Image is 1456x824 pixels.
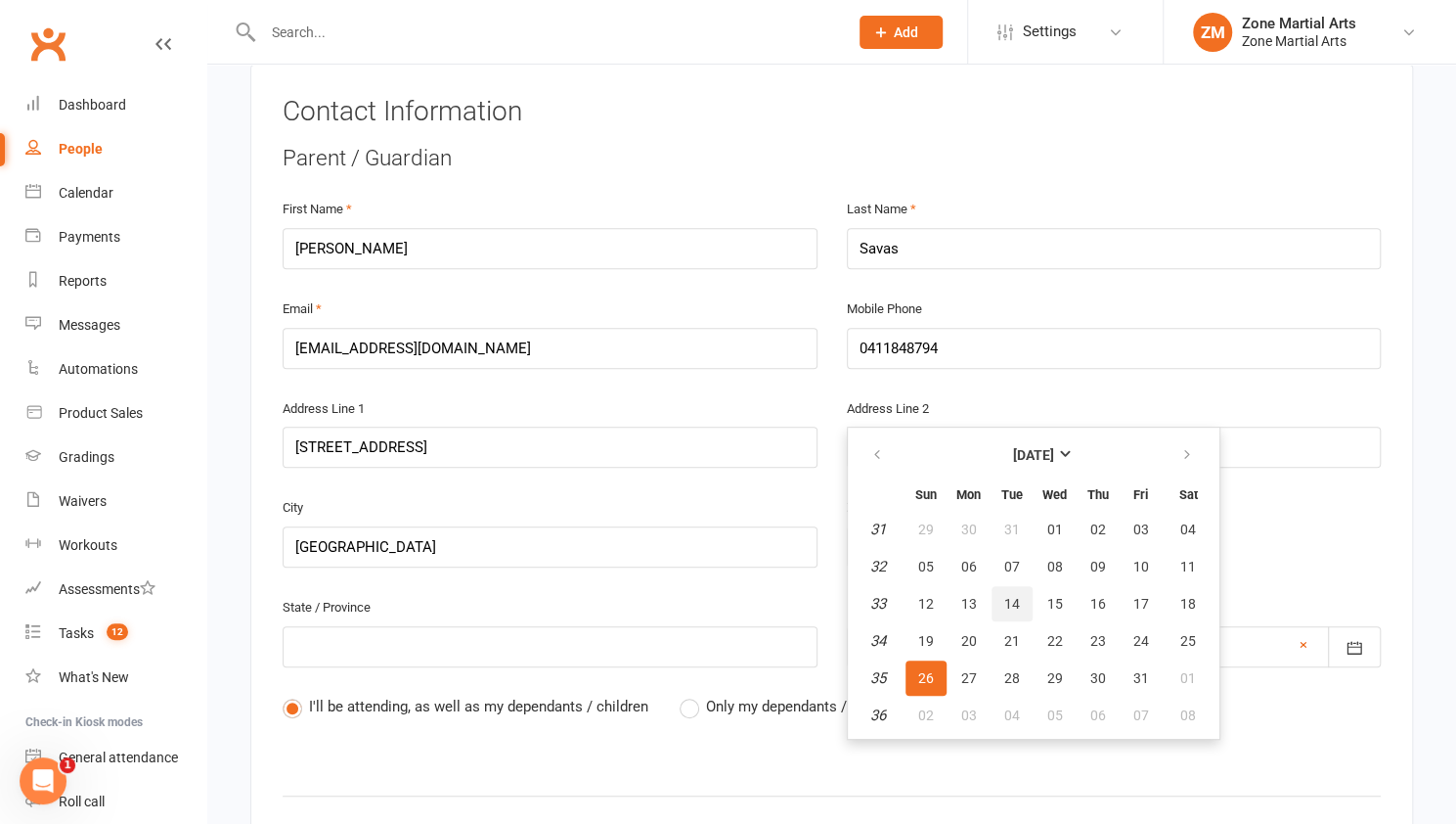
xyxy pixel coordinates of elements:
div: Waivers [59,493,107,509]
button: 01 [1035,512,1076,547]
span: 19 [918,633,934,649]
span: 17 [1133,596,1149,612]
span: Settings [1023,10,1077,54]
button: 10 [1121,549,1162,584]
button: 22 [1035,623,1076,659]
button: 24 [1121,623,1162,659]
button: 03 [1121,512,1162,547]
span: 12 [918,596,934,612]
div: Tasks [59,625,94,641]
span: 31 [1133,670,1149,686]
span: 08 [1047,559,1063,574]
input: Search... [257,19,834,46]
span: 10 [1133,559,1149,574]
span: 06 [1090,708,1106,723]
span: 09 [1090,559,1106,574]
button: 30 [949,512,990,547]
a: People [25,127,206,171]
span: 05 [918,559,934,574]
div: Assessments [59,581,155,597]
small: Monday [956,487,981,502]
em: 36 [870,707,886,724]
span: 08 [1180,708,1196,723]
span: 28 [1004,670,1020,686]
label: Address Line 1 [283,399,365,420]
div: Dashboard [59,97,126,113]
a: Workouts [25,524,206,568]
span: 01 [1047,522,1063,537]
a: Gradings [25,435,206,480]
button: 25 [1164,623,1213,659]
div: Gradings [59,449,114,465]
span: 15 [1047,596,1063,612]
small: Sunday [915,487,937,502]
span: 11 [1180,559,1196,574]
span: 20 [961,633,977,649]
span: 01 [1180,670,1196,686]
label: Email [283,299,322,320]
button: 14 [992,586,1033,621]
button: 29 [905,512,947,547]
button: 02 [1078,512,1119,547]
small: Tuesday [1001,487,1023,502]
div: ZM [1193,13,1232,52]
button: 07 [992,549,1033,584]
div: Payments [59,229,120,245]
label: First Name [283,200,352,220]
button: 03 [949,698,990,733]
label: Last Name [847,200,916,220]
span: 24 [1133,633,1149,649]
span: 21 [1004,633,1020,649]
span: 25 [1180,633,1196,649]
span: 14 [1004,596,1020,612]
span: 29 [1047,670,1063,686]
button: 29 [1035,661,1076,696]
a: Clubworx [23,20,72,69]
div: Zone Martial Arts [1242,32,1356,50]
em: 32 [870,558,886,575]
button: 05 [905,549,947,584]
button: 01 [1164,661,1213,696]
button: 04 [1164,512,1213,547]
label: Address Line 2 [847,399,929,420]
div: Messages [59,317,120,333]
em: 35 [870,669,886,687]
a: Payments [25,215,206,259]
span: 07 [1133,708,1149,723]
button: 07 [1121,698,1162,733]
span: 04 [1180,522,1196,537]
a: Product Sales [25,391,206,435]
a: Waivers [25,480,206,524]
div: People [59,141,103,157]
button: 27 [949,661,990,696]
div: Product Sales [59,405,143,421]
span: 29 [918,522,934,537]
a: General attendance kiosk mode [25,736,206,780]
span: Only my dependants / children will be attending [706,695,1013,715]
button: 15 [1035,586,1076,621]
a: Assessments [25,568,206,612]
span: 02 [1090,522,1106,537]
div: Workouts [59,537,117,553]
span: 13 [961,596,977,612]
a: Roll call [25,780,206,824]
span: 26 [918,670,934,686]
button: 21 [992,623,1033,659]
small: Saturday [1179,487,1198,502]
a: What's New [25,656,206,700]
span: 18 [1180,596,1196,612]
h3: Contact Information [283,97,1381,127]
span: 03 [1133,522,1149,537]
button: 02 [905,698,947,733]
label: State / Province [283,598,371,618]
div: Reports [59,273,107,289]
a: Automations [25,347,206,391]
div: What's New [59,669,129,685]
span: 22 [1047,633,1063,649]
div: General attendance [59,750,178,765]
button: 18 [1164,586,1213,621]
button: 13 [949,586,990,621]
small: Thursday [1087,487,1109,502]
span: 16 [1090,596,1106,612]
span: I'll be attending, as well as my dependants / children [309,695,648,715]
